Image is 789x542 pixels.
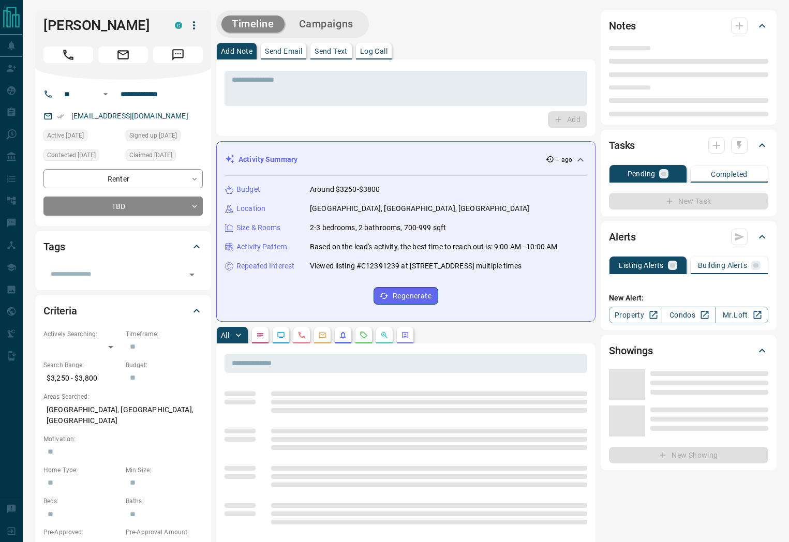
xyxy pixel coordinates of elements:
[289,16,364,33] button: Campaigns
[715,307,768,323] a: Mr.Loft
[153,47,203,63] span: Message
[360,48,388,55] p: Log Call
[265,48,302,55] p: Send Email
[43,169,203,188] div: Renter
[277,331,285,339] svg: Lead Browsing Activity
[43,401,203,429] p: [GEOGRAPHIC_DATA], [GEOGRAPHIC_DATA], [GEOGRAPHIC_DATA]
[236,261,294,272] p: Repeated Interest
[126,496,203,506] p: Baths:
[71,112,188,120] a: [EMAIL_ADDRESS][DOMAIN_NAME]
[380,331,389,339] svg: Opportunities
[43,303,77,319] h2: Criteria
[57,113,64,120] svg: Email Verified
[43,149,121,164] div: Sat Sep 13 2025
[310,184,380,195] p: Around $3250-$3800
[43,465,121,475] p: Home Type:
[609,224,768,249] div: Alerts
[698,262,747,269] p: Building Alerts
[609,229,636,245] h2: Alerts
[556,155,572,164] p: -- ago
[609,342,653,359] h2: Showings
[221,332,229,339] p: All
[43,329,121,339] p: Actively Searching:
[374,287,438,305] button: Regenerate
[43,17,159,34] h1: [PERSON_NAME]
[126,130,203,144] div: Sat Sep 13 2025
[360,331,368,339] svg: Requests
[225,150,587,169] div: Activity Summary-- ago
[43,234,203,259] div: Tags
[43,130,121,144] div: Sat Sep 13 2025
[221,48,252,55] p: Add Note
[256,331,264,339] svg: Notes
[98,47,148,63] span: Email
[129,130,177,141] span: Signed up [DATE]
[310,222,446,233] p: 2-3 bedrooms, 2 bathrooms, 700-999 sqft
[662,307,715,323] a: Condos
[175,22,182,29] div: condos.ca
[236,222,281,233] p: Size & Rooms
[609,133,768,158] div: Tasks
[47,130,84,141] span: Active [DATE]
[310,261,522,272] p: Viewed listing #C12391239 at [STREET_ADDRESS] multiple times
[310,242,557,252] p: Based on the lead's activity, the best time to reach out is: 9:00 AM - 10:00 AM
[126,360,203,370] p: Budget:
[609,13,768,38] div: Notes
[43,238,65,255] h2: Tags
[236,203,265,214] p: Location
[239,154,297,165] p: Activity Summary
[43,528,121,537] p: Pre-Approved:
[43,434,203,444] p: Motivation:
[43,370,121,387] p: $3,250 - $3,800
[711,171,748,178] p: Completed
[185,267,199,282] button: Open
[609,18,636,34] h2: Notes
[43,360,121,370] p: Search Range:
[310,203,529,214] p: [GEOGRAPHIC_DATA], [GEOGRAPHIC_DATA], [GEOGRAPHIC_DATA]
[609,137,635,154] h2: Tasks
[221,16,285,33] button: Timeline
[236,184,260,195] p: Budget
[126,465,203,475] p: Min Size:
[401,331,409,339] svg: Agent Actions
[43,392,203,401] p: Areas Searched:
[619,262,664,269] p: Listing Alerts
[47,150,96,160] span: Contacted [DATE]
[628,170,656,177] p: Pending
[43,47,93,63] span: Call
[126,329,203,339] p: Timeframe:
[318,331,326,339] svg: Emails
[609,307,662,323] a: Property
[126,149,203,164] div: Sat Sep 13 2025
[609,293,768,304] p: New Alert:
[43,298,203,323] div: Criteria
[339,331,347,339] svg: Listing Alerts
[126,528,203,537] p: Pre-Approval Amount:
[315,48,348,55] p: Send Text
[99,88,112,100] button: Open
[609,338,768,363] div: Showings
[43,496,121,506] p: Beds:
[129,150,172,160] span: Claimed [DATE]
[236,242,287,252] p: Activity Pattern
[297,331,306,339] svg: Calls
[43,197,203,216] div: TBD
